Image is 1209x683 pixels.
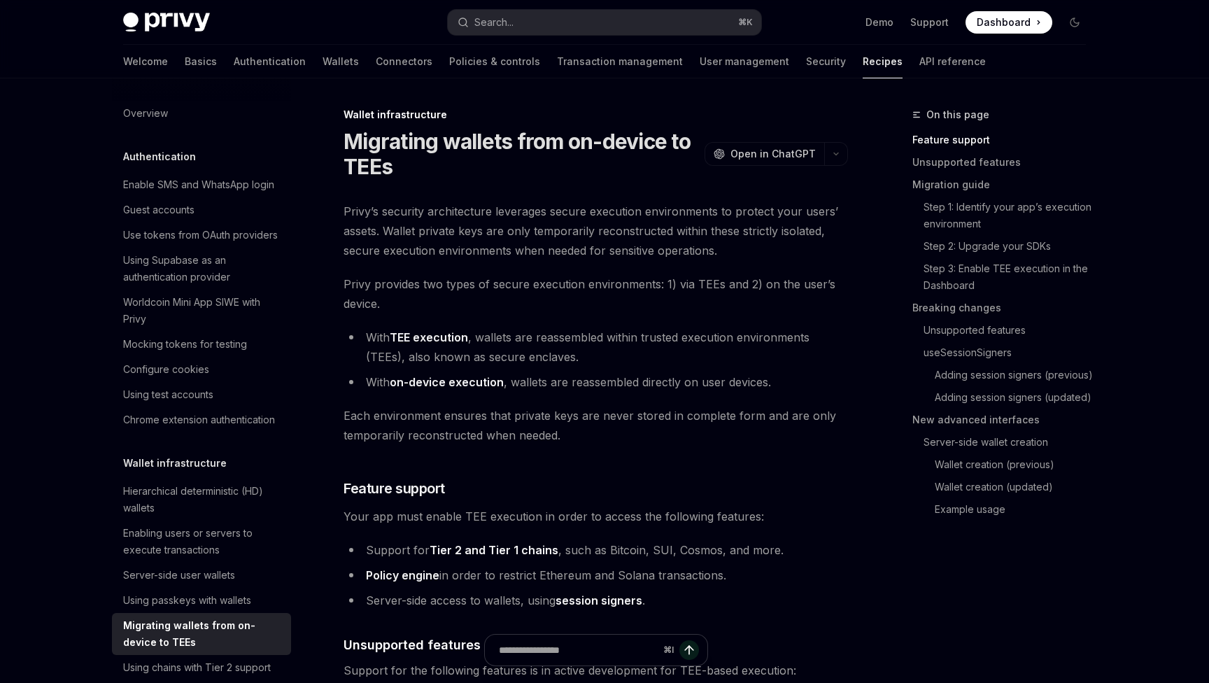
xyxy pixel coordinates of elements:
[344,129,699,179] h1: Migrating wallets from on-device to TEEs
[112,357,291,382] a: Configure cookies
[123,13,210,32] img: dark logo
[705,142,824,166] button: Open in ChatGPT
[123,386,213,403] div: Using test accounts
[112,197,291,223] a: Guest accounts
[344,274,848,314] span: Privy provides two types of secure execution environments: 1) via TEEs and 2) on the user’s device.
[390,375,504,390] a: on-device execution
[430,543,558,558] a: Tier 2 and Tier 1 chains
[112,248,291,290] a: Using Supabase as an authentication provider
[912,431,1097,453] a: Server-side wallet creation
[123,592,251,609] div: Using passkeys with wallets
[344,591,848,610] li: Server-side access to wallets, using .
[123,525,283,558] div: Enabling users or servers to execute transactions
[912,319,1097,341] a: Unsupported features
[912,258,1097,297] a: Step 3: Enable TEE execution in the Dashboard
[344,565,848,585] li: in order to restrict Ethereum and Solana transactions.
[912,235,1097,258] a: Step 2: Upgrade your SDKs
[123,148,196,165] h5: Authentication
[806,45,846,78] a: Security
[123,361,209,378] div: Configure cookies
[123,567,235,584] div: Server-side user wallets
[112,382,291,407] a: Using test accounts
[112,101,291,126] a: Overview
[123,659,271,676] div: Using chains with Tier 2 support
[912,196,1097,235] a: Step 1: Identify your app’s execution environment
[112,479,291,521] a: Hierarchical deterministic (HD) wallets
[123,455,227,472] h5: Wallet infrastructure
[344,202,848,260] span: Privy’s security architecture leverages secure execution environments to protect your users’ asse...
[344,108,848,122] div: Wallet infrastructure
[912,129,1097,151] a: Feature support
[556,593,642,608] a: session signers
[977,15,1031,29] span: Dashboard
[344,372,848,392] li: With , wallets are reassembled directly on user devices.
[863,45,903,78] a: Recipes
[912,297,1097,319] a: Breaking changes
[738,17,753,28] span: ⌘ K
[344,406,848,445] span: Each environment ensures that private keys are never stored in complete form and are only tempora...
[112,407,291,432] a: Chrome extension authentication
[344,540,848,560] li: Support for , such as Bitcoin, SUI, Cosmos, and more.
[912,174,1097,196] a: Migration guide
[912,151,1097,174] a: Unsupported features
[919,45,986,78] a: API reference
[557,45,683,78] a: Transaction management
[912,409,1097,431] a: New advanced interfaces
[448,10,761,35] button: Open search
[344,507,848,526] span: Your app must enable TEE execution in order to access the following features:
[910,15,949,29] a: Support
[912,341,1097,364] a: useSessionSigners
[730,147,816,161] span: Open in ChatGPT
[912,364,1097,386] a: Adding session signers (previous)
[185,45,217,78] a: Basics
[123,483,283,516] div: Hierarchical deterministic (HD) wallets
[112,290,291,332] a: Worldcoin Mini App SIWE with Privy
[926,106,989,123] span: On this page
[123,202,195,218] div: Guest accounts
[499,635,658,666] input: Ask a question...
[123,294,283,328] div: Worldcoin Mini App SIWE with Privy
[344,328,848,367] li: With , wallets are reassembled within trusted execution environments (TEEs), also known as secure...
[366,568,439,583] a: Policy engine
[912,453,1097,476] a: Wallet creation (previous)
[123,336,247,353] div: Mocking tokens for testing
[700,45,789,78] a: User management
[123,176,274,193] div: Enable SMS and WhatsApp login
[112,223,291,248] a: Use tokens from OAuth providers
[123,227,278,244] div: Use tokens from OAuth providers
[123,617,283,651] div: Migrating wallets from on-device to TEEs
[112,521,291,563] a: Enabling users or servers to execute transactions
[1063,11,1086,34] button: Toggle dark mode
[123,252,283,286] div: Using Supabase as an authentication provider
[112,332,291,357] a: Mocking tokens for testing
[112,172,291,197] a: Enable SMS and WhatsApp login
[112,563,291,588] a: Server-side user wallets
[234,45,306,78] a: Authentication
[123,105,168,122] div: Overview
[679,640,699,660] button: Send message
[449,45,540,78] a: Policies & controls
[112,588,291,613] a: Using passkeys with wallets
[390,330,468,345] a: TEE execution
[323,45,359,78] a: Wallets
[966,11,1052,34] a: Dashboard
[474,14,514,31] div: Search...
[376,45,432,78] a: Connectors
[112,613,291,655] a: Migrating wallets from on-device to TEEs
[912,386,1097,409] a: Adding session signers (updated)
[912,498,1097,521] a: Example usage
[865,15,893,29] a: Demo
[112,655,291,680] a: Using chains with Tier 2 support
[912,476,1097,498] a: Wallet creation (updated)
[344,479,445,498] span: Feature support
[123,45,168,78] a: Welcome
[123,411,275,428] div: Chrome extension authentication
